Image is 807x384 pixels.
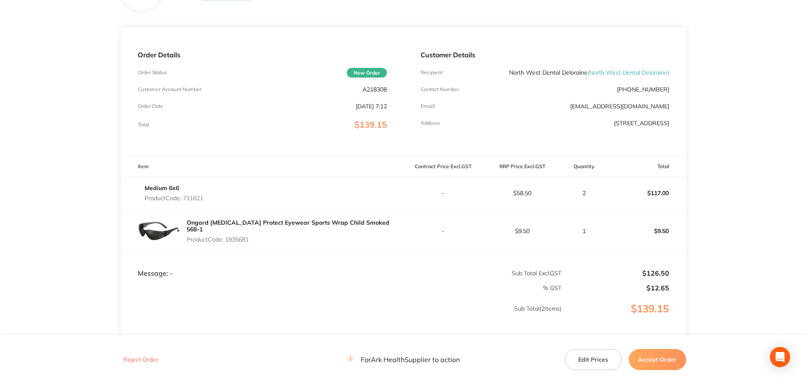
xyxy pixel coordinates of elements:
p: $12.65 [562,284,669,292]
p: Product Code: 711621 [145,195,203,201]
p: A218308 [362,86,387,93]
p: $9.50 [607,221,686,241]
p: Emaill [421,103,435,109]
p: [STREET_ADDRESS] [614,120,669,126]
p: % GST [121,285,561,291]
th: Contract Price Excl. GST [404,157,483,177]
a: Ongard [MEDICAL_DATA] Protect Eyewear Sports Wrap Child Smoked 568-1 [187,219,389,233]
th: Item [121,157,403,177]
p: $58.50 [483,190,561,196]
p: Order Date [138,103,164,109]
p: - [404,228,483,234]
th: Quantity [562,157,607,177]
p: For Ark Health Supplier to action [347,356,460,364]
p: Address [421,120,440,126]
p: Order Details [138,51,386,59]
button: Reject Order [121,356,161,364]
p: $9.50 [483,228,561,234]
p: $126.50 [562,269,669,277]
a: [EMAIL_ADDRESS][DOMAIN_NAME] [570,102,669,110]
p: Contact Number [421,86,459,92]
th: RRP Price Excl. GST [483,157,562,177]
th: Total [607,157,686,177]
button: Accept Order [629,349,686,370]
p: Sub Total ( 2 Items) [121,305,561,329]
span: ( North West Dental Deloraine ) [587,69,669,76]
p: Customer Details [421,51,669,59]
p: Sub Total Excl. GST [404,270,561,277]
p: [PHONE_NUMBER] [617,86,669,93]
p: Customer Account Number [138,86,201,92]
span: New Order [347,68,387,78]
td: Message: - [121,252,403,277]
p: - [404,190,483,196]
p: $117.00 [607,183,686,203]
img: c3ViN2R6cA [138,210,180,252]
p: 2 [562,190,606,196]
p: Order Status [138,70,167,75]
p: Product Code: 1935681 [187,236,403,243]
p: [DATE] 7:12 [356,103,387,110]
button: Edit Prices [565,349,622,370]
p: Total [138,122,149,128]
a: Medium 6x6 [145,184,179,192]
p: Recipient [421,70,442,75]
p: North West Dental Deloraine [509,69,669,76]
p: 1 [562,228,606,234]
div: Open Intercom Messenger [770,347,790,367]
span: $139.15 [354,119,387,130]
p: $139.15 [562,303,686,332]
